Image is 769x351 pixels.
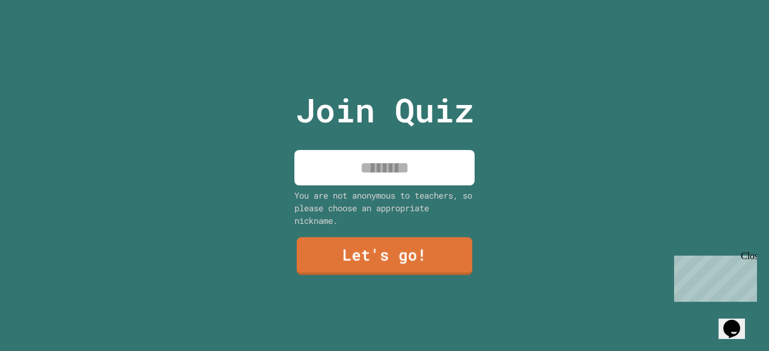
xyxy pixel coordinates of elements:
[669,251,757,302] iframe: chat widget
[296,85,474,135] p: Join Quiz
[719,303,757,339] iframe: chat widget
[297,238,472,275] a: Let's go!
[5,5,83,76] div: Chat with us now!Close
[294,189,475,227] div: You are not anonymous to teachers, so please choose an appropriate nickname.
